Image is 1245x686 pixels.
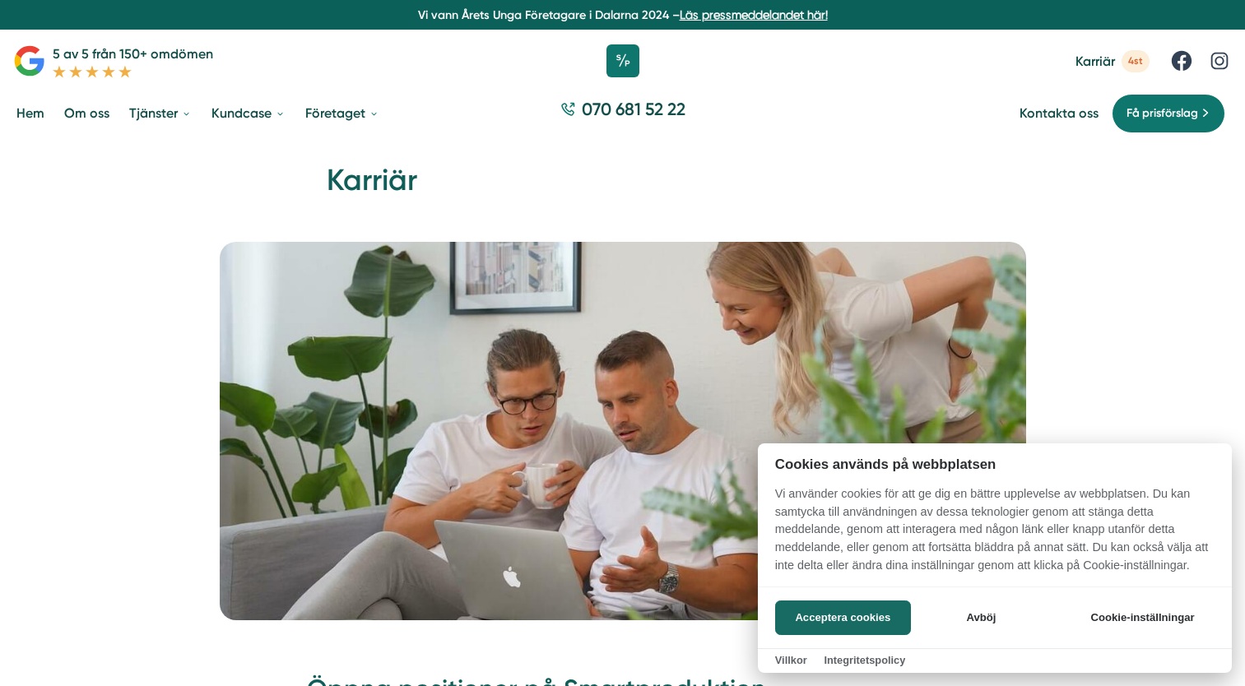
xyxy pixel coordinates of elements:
p: Vi använder cookies för att ge dig en bättre upplevelse av webbplatsen. Du kan samtycka till anvä... [758,485,1232,586]
button: Avböj [916,600,1047,635]
h2: Cookies används på webbplatsen [758,457,1232,472]
button: Cookie-inställningar [1071,600,1215,635]
a: Integritetspolicy [824,654,905,666]
button: Acceptera cookies [775,600,911,635]
a: Villkor [775,654,807,666]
